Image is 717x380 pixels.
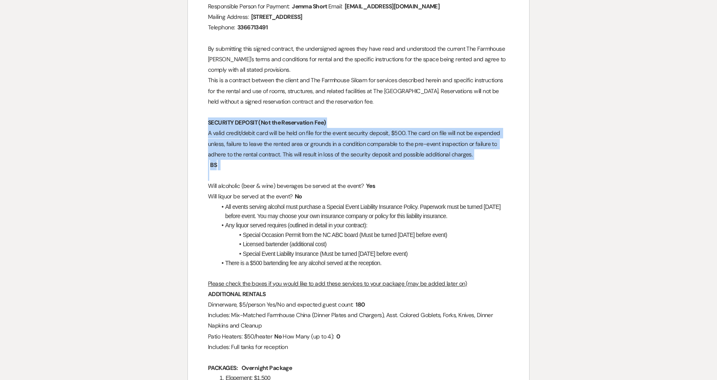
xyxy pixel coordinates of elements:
span: Yes [365,181,376,191]
span: 180 [355,300,366,310]
span: No [294,192,303,201]
p: Includes: Full tanks for reception [208,342,509,352]
p: Will alcoholic (beer & wine) beverages be served at the event? [208,181,509,191]
span: 0 [335,332,341,341]
p: Responsible Person for Payment: Email: [208,1,509,12]
strong: PACKAGES: [208,364,238,372]
p: Dinnerware, $5/person Yes/No and expected guest count: [208,299,509,310]
p: Includes: Mix-Matched Farmhouse China (Dinner Plates and Chargers), Asst. Colored Goblets, Forks,... [208,310,509,331]
p: Telephone: [208,22,509,33]
li: There is a $500 bartending fee any alcohol served at the reception. [216,258,509,268]
strong: SECURITY DEPOSIT (Not the Reservation Fee) [208,119,326,126]
li: Any liquor served requires (outlined in detail in your contract): [216,221,509,230]
span: Jemma Short [291,2,328,11]
span: [EMAIL_ADDRESS][DOMAIN_NAME] [344,2,440,11]
u: Please check the boxes if you would like to add these services to your package (may be added late... [208,280,467,287]
span: BS [209,160,218,170]
p: Patio Heaters: $50/heater How Many (up to 4): [208,331,509,342]
p: This is a contract between the client and The Farmhouse Siloam for services described herein and ... [208,75,509,107]
li: All events serving alcohol must purchase a Special Event Liability Insurance Policy. Paperwork mu... [216,202,509,221]
p: Mailing Address: [208,12,509,22]
span: [STREET_ADDRESS] [250,12,303,22]
span: Overnight Package [241,363,293,373]
li: Licensed bartender (additional cost) [216,239,509,249]
strong: ADDITIONAL RENTALS [208,290,266,298]
span: No [273,332,283,341]
li: Special Event Liability Insurance (Must be turned [DATE] before event) [216,249,509,258]
p: Will liquor be served at the event? [208,191,509,202]
p: By submitting this signed contract, the undersigned agrees they have read and understood the curr... [208,44,509,75]
p: A valid credit/debit card will be held on file for the event security deposit, $500. The card on ... [208,128,509,160]
li: Special Occasion Permit from the NC ABC board (Must be turned [DATE] before event) [216,230,509,239]
span: 3366713491 [236,23,268,32]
